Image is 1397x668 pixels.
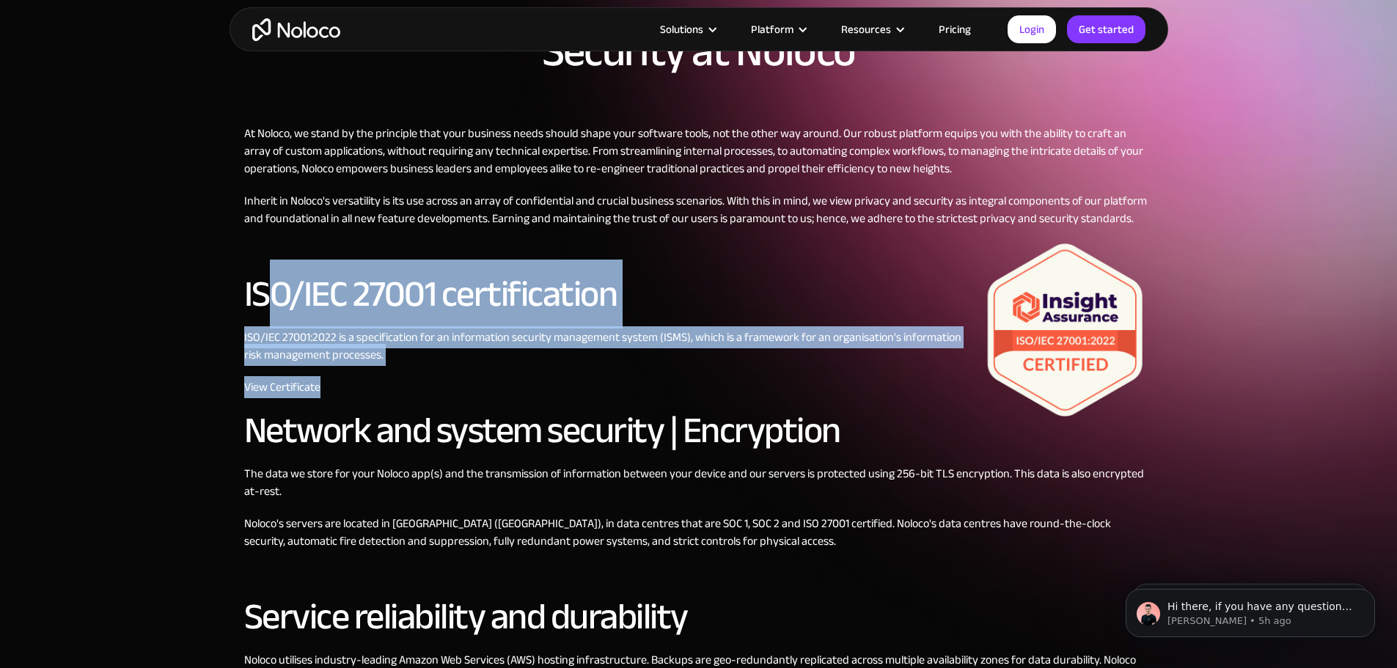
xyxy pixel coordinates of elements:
[252,18,340,41] a: home
[244,465,1154,500] p: The data we store for your Noloco app(s) and the transmission of information between your device ...
[244,376,320,398] a: View Certificate
[660,20,703,39] div: Solutions
[244,125,1154,177] p: At Noloco, we stand by the principle that your business needs should shape your software tools, n...
[920,20,989,39] a: Pricing
[1067,15,1145,43] a: Get started
[642,20,733,39] div: Solutions
[542,29,856,73] h1: Security at Noloco
[244,411,1154,450] h2: Network and system security | Encryption
[733,20,823,39] div: Platform
[244,274,1154,314] h2: ISO/IEC 27001 certification
[1008,15,1056,43] a: Login
[244,515,1154,550] p: Noloco's servers are located in [GEOGRAPHIC_DATA] ([GEOGRAPHIC_DATA]), in data centres that are S...
[841,20,891,39] div: Resources
[244,329,1154,364] p: ISO/IEC 27001:2022 is a specification for an information security management system (ISMS), which...
[244,597,1154,636] h2: Service reliability and durability
[244,565,1154,582] p: ‍
[1104,558,1397,661] iframe: Intercom notifications message
[244,192,1154,227] p: Inherit in Noloco's versatility is its use across an array of confidential and crucial business s...
[244,242,1154,260] p: ‍
[751,20,793,39] div: Platform
[823,20,920,39] div: Resources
